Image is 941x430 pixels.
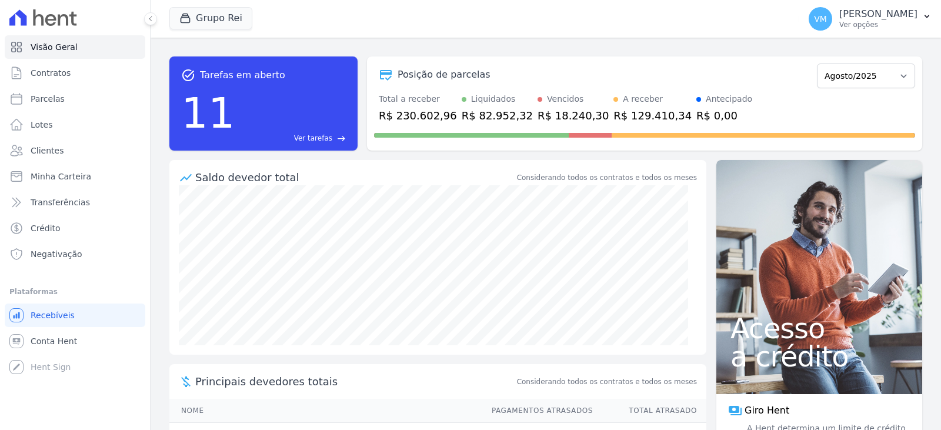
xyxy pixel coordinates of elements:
[5,113,145,136] a: Lotes
[5,216,145,240] a: Crédito
[31,309,75,321] span: Recebíveis
[9,285,141,299] div: Plataformas
[195,169,515,185] div: Saldo devedor total
[5,304,145,327] a: Recebíveis
[181,82,235,144] div: 11
[5,87,145,111] a: Parcelas
[379,93,457,105] div: Total a receber
[5,165,145,188] a: Minha Carteira
[31,119,53,131] span: Lotes
[169,399,480,423] th: Nome
[31,222,61,234] span: Crédito
[31,171,91,182] span: Minha Carteira
[240,133,346,144] a: Ver tarefas east
[745,404,789,418] span: Giro Hent
[839,8,917,20] p: [PERSON_NAME]
[547,93,583,105] div: Vencidos
[839,20,917,29] p: Ver opções
[398,68,490,82] div: Posição de parcelas
[623,93,663,105] div: A receber
[294,133,332,144] span: Ver tarefas
[814,15,827,23] span: VM
[31,67,71,79] span: Contratos
[799,2,941,35] button: VM [PERSON_NAME] Ver opções
[462,108,533,124] div: R$ 82.952,32
[195,374,515,389] span: Principais devedores totais
[730,314,908,342] span: Acesso
[517,376,697,387] span: Considerando todos os contratos e todos os meses
[538,108,609,124] div: R$ 18.240,30
[31,41,78,53] span: Visão Geral
[517,172,697,183] div: Considerando todos os contratos e todos os meses
[31,145,64,156] span: Clientes
[480,399,593,423] th: Pagamentos Atrasados
[696,108,752,124] div: R$ 0,00
[5,242,145,266] a: Negativação
[169,7,252,29] button: Grupo Rei
[31,93,65,105] span: Parcelas
[471,93,516,105] div: Liquidados
[31,248,82,260] span: Negativação
[706,93,752,105] div: Antecipado
[200,68,285,82] span: Tarefas em aberto
[593,399,706,423] th: Total Atrasado
[337,134,346,143] span: east
[379,108,457,124] div: R$ 230.602,96
[181,68,195,82] span: task_alt
[31,335,77,347] span: Conta Hent
[5,139,145,162] a: Clientes
[5,35,145,59] a: Visão Geral
[5,61,145,85] a: Contratos
[5,191,145,214] a: Transferências
[730,342,908,371] span: a crédito
[31,196,90,208] span: Transferências
[613,108,692,124] div: R$ 129.410,34
[5,329,145,353] a: Conta Hent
